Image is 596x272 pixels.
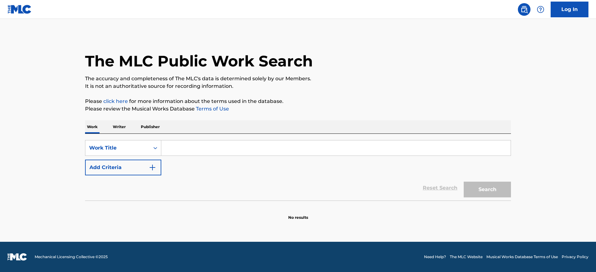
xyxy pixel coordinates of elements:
p: Please for more information about the terms used in the database. [85,98,511,105]
img: search [520,6,528,13]
p: Work [85,120,100,133]
a: Need Help? [424,254,446,260]
img: 9d2ae6d4665cec9f34b9.svg [149,164,156,171]
img: MLC Logo [8,5,32,14]
p: Please review the Musical Works Database [85,105,511,113]
p: Publisher [139,120,162,133]
a: Musical Works Database Terms of Use [486,254,558,260]
p: It is not an authoritative source for recording information. [85,82,511,90]
a: Privacy Policy [562,254,588,260]
img: logo [8,253,27,261]
p: No results [288,207,308,220]
h1: The MLC Public Work Search [85,52,313,71]
a: click here [103,98,128,104]
div: Help [534,3,547,16]
form: Search Form [85,140,511,201]
a: The MLC Website [450,254,483,260]
span: Mechanical Licensing Collective © 2025 [35,254,108,260]
img: help [537,6,544,13]
iframe: Chat Widget [564,242,596,272]
a: Public Search [518,3,530,16]
a: Terms of Use [195,106,229,112]
a: Log In [551,2,588,17]
p: Writer [111,120,128,133]
div: Work Title [89,144,146,152]
p: The accuracy and completeness of The MLC's data is determined solely by our Members. [85,75,511,82]
button: Add Criteria [85,160,161,175]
